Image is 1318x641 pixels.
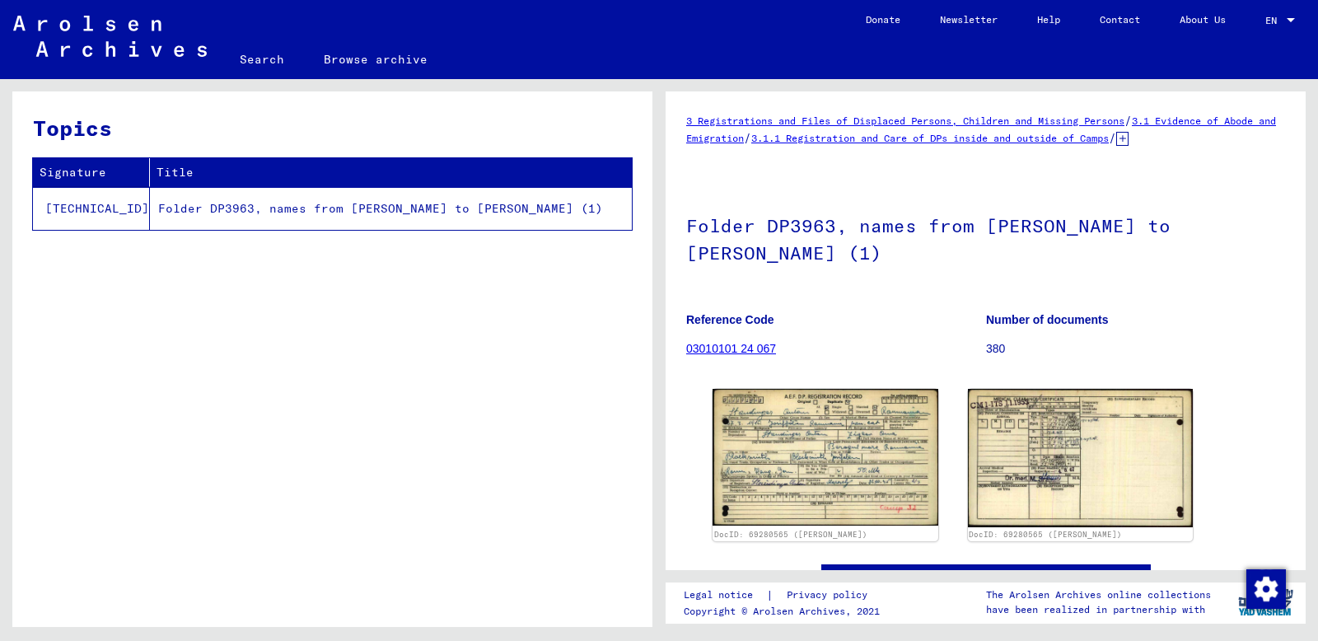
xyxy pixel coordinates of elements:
[684,604,887,619] p: Copyright © Arolsen Archives, 2021
[1265,15,1283,26] span: EN
[304,40,447,79] a: Browse archive
[774,587,887,604] a: Privacy policy
[686,188,1285,288] h1: Folder DP3963, names from [PERSON_NAME] to [PERSON_NAME] (1)
[713,389,938,526] img: 001.jpg
[33,187,150,230] td: [TECHNICAL_ID]
[1109,130,1116,145] span: /
[751,132,1109,144] a: 3.1.1 Registration and Care of DPs inside and outside of Camps
[220,40,304,79] a: Search
[986,587,1211,602] p: The Arolsen Archives online collections
[969,530,1122,539] a: DocID: 69280565 ([PERSON_NAME])
[686,313,774,326] b: Reference Code
[986,313,1109,326] b: Number of documents
[986,340,1285,358] p: 380
[986,602,1211,617] p: have been realized in partnership with
[33,158,150,187] th: Signature
[13,16,207,57] img: Arolsen_neg.svg
[1235,582,1297,623] img: yv_logo.png
[686,342,776,355] a: 03010101 24 067
[684,587,766,604] a: Legal notice
[150,158,632,187] th: Title
[968,389,1194,528] img: 002.jpg
[714,530,867,539] a: DocID: 69280565 ([PERSON_NAME])
[684,587,887,604] div: |
[1124,113,1132,128] span: /
[686,115,1124,127] a: 3 Registrations and Files of Displaced Persons, Children and Missing Persons
[150,187,632,230] td: Folder DP3963, names from [PERSON_NAME] to [PERSON_NAME] (1)
[744,130,751,145] span: /
[1246,568,1285,608] div: Change consent
[33,112,631,144] h3: Topics
[1246,569,1286,609] img: Change consent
